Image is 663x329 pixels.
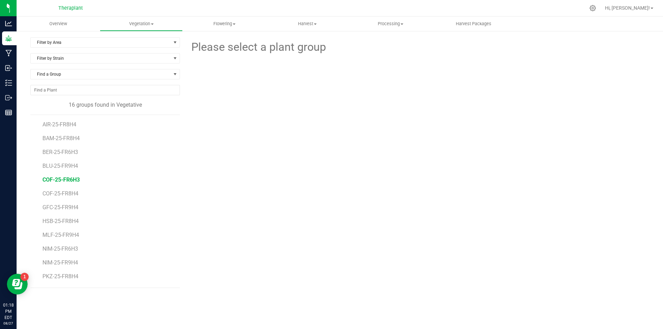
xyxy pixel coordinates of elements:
a: Overview [17,17,100,31]
span: BER-25-FR6H3 [42,149,78,155]
a: Flowering [183,17,266,31]
inline-svg: Inventory [5,79,12,86]
span: COF-25-FR8H4 [42,190,78,197]
span: GFC-25-FR9H4 [42,204,78,211]
inline-svg: Reports [5,109,12,116]
span: select [171,38,180,47]
inline-svg: Manufacturing [5,50,12,57]
span: BLU-25-FR9H4 [42,163,78,169]
a: Harvest Packages [432,17,515,31]
span: Find a Group [31,69,171,79]
span: MLF-25-FR9H4 [42,232,79,238]
p: 01:18 PM EDT [3,302,13,321]
div: 16 groups found in Vegetative [30,101,180,109]
span: BAM-25-FR8H4 [42,135,80,142]
iframe: Resource center unread badge [20,273,29,281]
a: Harvest [266,17,349,31]
span: NIM-25-FR9H4 [42,259,78,266]
span: Processing [349,21,432,27]
inline-svg: Outbound [5,94,12,101]
span: Hi, [PERSON_NAME]! [605,5,650,11]
span: Vegetation [100,21,183,27]
span: Harvest [266,21,349,27]
span: AIR-25-FR8H4 [42,121,76,128]
a: Processing [349,17,432,31]
span: COF-25-FR6H3 [42,176,80,183]
span: Harvest Packages [446,21,501,27]
div: Manage settings [588,5,597,11]
span: Theraplant [58,5,83,11]
span: Filter by Area [31,38,171,47]
span: Flowering [183,21,266,27]
span: NIM-25-FR6H3 [42,245,78,252]
input: NO DATA FOUND [31,85,180,95]
iframe: Resource center [7,274,28,294]
p: 08/27 [3,321,13,326]
span: Please select a plant group [190,39,326,56]
inline-svg: Grow [5,35,12,42]
span: PKZ-25-FR8H4 [42,273,78,280]
inline-svg: Inbound [5,65,12,71]
span: PSG-25-FR6H3 [42,287,79,293]
a: Vegetation [100,17,183,31]
inline-svg: Analytics [5,20,12,27]
span: Filter by Strain [31,54,171,63]
span: Overview [40,21,76,27]
span: HSB-25-FR8H4 [42,218,79,224]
